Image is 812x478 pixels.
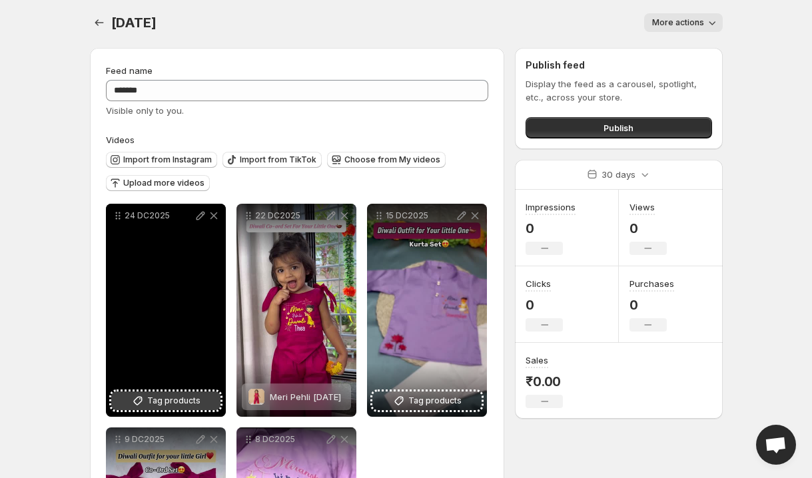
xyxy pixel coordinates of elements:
button: Tag products [372,391,482,410]
button: Publish [526,117,711,138]
div: 22 DC2025Meri Pehli DiwaliMeri Pehli [DATE] [236,204,356,417]
h3: Sales [526,354,548,367]
p: 9 DC2025 [125,434,194,445]
p: 22 DC2025 [255,210,324,221]
p: 15 DC2025 [386,210,455,221]
span: Publish [604,121,633,134]
p: 30 days [602,168,635,181]
span: Visible only to you. [106,105,184,116]
span: Import from TikTok [240,154,316,165]
button: More actions [644,13,723,32]
p: 0 [629,297,674,313]
h3: Impressions [526,200,576,214]
p: 0 [629,220,667,236]
p: Display the feed as a carousel, spotlight, etc., across your store. [526,77,711,104]
span: Import from Instagram [123,154,212,165]
h3: Purchases [629,277,674,290]
div: 15 DC2025Tag products [367,204,487,417]
span: Choose from My videos [344,154,440,165]
span: Upload more videos [123,178,204,188]
span: [DATE] [111,15,157,31]
span: Tag products [147,394,201,407]
div: Open chat [756,425,796,465]
div: 24 DC2025Tag products [106,204,226,417]
p: ₹0.00 [526,373,563,389]
p: 0 [526,220,576,236]
h3: Clicks [526,277,551,290]
button: Settings [90,13,109,32]
span: Feed name [106,65,153,76]
span: Meri Pehli [DATE] [270,391,341,402]
button: Import from Instagram [106,152,217,168]
button: Import from TikTok [222,152,322,168]
button: Tag products [111,391,220,410]
span: Videos [106,134,135,145]
p: 8 DC2025 [255,434,324,445]
p: 0 [526,297,563,313]
p: 24 DC2025 [125,210,194,221]
span: Tag products [408,394,462,407]
button: Choose from My videos [327,152,446,168]
h2: Publish feed [526,59,711,72]
span: More actions [652,17,704,28]
h3: Views [629,200,655,214]
button: Upload more videos [106,175,210,191]
img: Meri Pehli Diwali [248,389,264,405]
